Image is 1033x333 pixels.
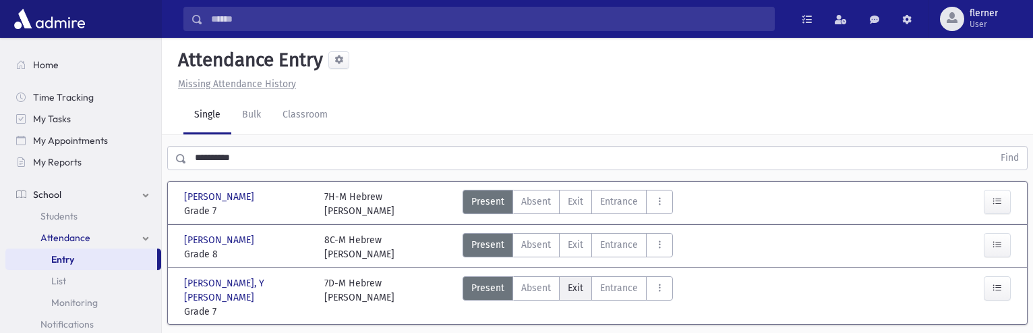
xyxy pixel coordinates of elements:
[5,270,161,292] a: List
[173,78,296,90] a: Missing Attendance History
[324,190,394,218] div: 7H-M Hebrew [PERSON_NAME]
[178,78,296,90] u: Missing Attendance History
[33,59,59,71] span: Home
[5,108,161,130] a: My Tasks
[184,247,311,261] span: Grade 8
[5,205,161,227] a: Students
[970,8,998,19] span: flerner
[568,195,583,209] span: Exit
[203,7,774,31] input: Search
[184,204,311,218] span: Grade 7
[521,281,551,295] span: Absent
[40,210,78,222] span: Students
[51,297,98,309] span: Monitoring
[324,276,394,319] div: 7D-M Hebrew [PERSON_NAME]
[5,151,161,173] a: My Reports
[33,188,61,201] span: School
[993,147,1027,170] button: Find
[33,91,94,103] span: Time Tracking
[463,276,673,319] div: AttTypes
[183,97,231,134] a: Single
[51,253,74,265] span: Entry
[5,184,161,205] a: School
[471,195,504,209] span: Present
[40,318,94,330] span: Notifications
[184,276,311,305] span: [PERSON_NAME], Y [PERSON_NAME]
[471,238,504,252] span: Present
[5,86,161,108] a: Time Tracking
[173,49,323,72] h5: Attendance Entry
[970,19,998,30] span: User
[33,134,108,147] span: My Appointments
[40,232,90,244] span: Attendance
[568,281,583,295] span: Exit
[11,5,88,32] img: AdmirePro
[600,195,638,209] span: Entrance
[600,281,638,295] span: Entrance
[184,190,257,204] span: [PERSON_NAME]
[463,233,673,261] div: AttTypes
[5,54,161,76] a: Home
[5,292,161,313] a: Monitoring
[521,238,551,252] span: Absent
[184,305,311,319] span: Grade 7
[33,113,71,125] span: My Tasks
[51,275,66,287] span: List
[33,156,82,168] span: My Reports
[272,97,338,134] a: Classroom
[324,233,394,261] div: 8C-M Hebrew [PERSON_NAME]
[471,281,504,295] span: Present
[184,233,257,247] span: [PERSON_NAME]
[521,195,551,209] span: Absent
[463,190,673,218] div: AttTypes
[600,238,638,252] span: Entrance
[5,227,161,249] a: Attendance
[5,130,161,151] a: My Appointments
[5,249,157,270] a: Entry
[231,97,272,134] a: Bulk
[568,238,583,252] span: Exit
